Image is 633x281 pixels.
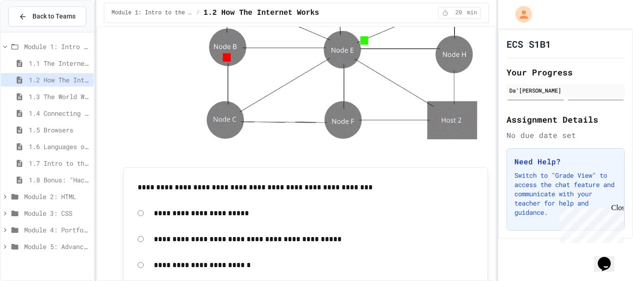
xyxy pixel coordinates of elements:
span: Module 3: CSS [24,208,90,218]
span: Back to Teams [32,12,76,21]
div: Da'[PERSON_NAME] [509,86,622,94]
h2: Assignment Details [506,113,625,126]
h2: Your Progress [506,66,625,79]
iframe: chat widget [594,244,624,272]
span: 1.2 How The Internet Works [203,7,319,19]
h1: ECS S1B1 [506,37,551,50]
span: 1.7 Intro to the Web Review [29,158,90,168]
span: Module 4: Portfolio [24,225,90,235]
h3: Need Help? [514,156,617,167]
span: 1.4 Connecting to a Website [29,108,90,118]
span: 1.3 The World Wide Web [29,92,90,101]
iframe: chat widget [556,204,624,243]
div: No due date set [506,130,625,141]
span: 1.1 The Internet and its Impact on Society [29,58,90,68]
div: My Account [506,4,534,25]
button: Back to Teams [8,6,86,26]
span: 1.8 Bonus: "Hacking" The Web [29,175,90,185]
span: 20 [451,9,466,17]
span: 1.5 Browsers [29,125,90,135]
span: / [196,9,200,17]
span: Module 5: Advanced HTML/CSS [24,242,90,251]
p: Switch to "Grade View" to access the chat feature and communicate with your teacher for help and ... [514,171,617,217]
span: 1.6 Languages of the Web [29,142,90,151]
div: Chat with us now!Close [4,4,64,59]
span: Module 1: Intro to the Web [24,42,90,51]
span: min [467,9,477,17]
span: Module 2: HTML [24,192,90,201]
span: Module 1: Intro to the Web [112,9,193,17]
span: 1.2 How The Internet Works [29,75,90,85]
